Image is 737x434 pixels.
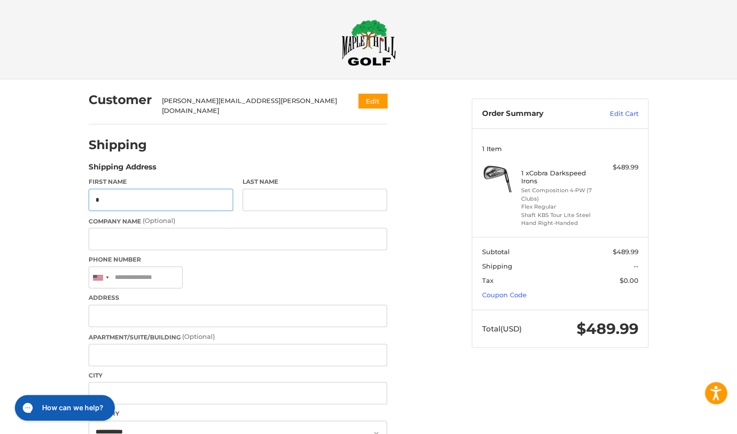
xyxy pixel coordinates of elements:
h2: Customer [89,92,152,108]
label: Last Name [243,177,387,186]
small: (Optional) [182,332,215,340]
button: Edit [358,94,387,108]
iframe: Google Customer Reviews [655,407,737,434]
h2: Shipping [89,137,147,153]
li: Set Composition 4-PW (7 Clubs) [521,186,597,203]
span: $489.99 [613,248,639,256]
legend: Shipping Address [89,162,156,177]
label: Apartment/Suite/Building [89,332,387,342]
h4: 1 x Cobra Darkspeed Irons [521,169,597,185]
span: Subtotal [482,248,510,256]
a: Edit Cart [589,109,639,119]
span: Shipping [482,262,512,270]
label: Address [89,293,387,302]
label: City [89,371,387,380]
div: $489.99 [599,163,639,172]
label: Company Name [89,216,387,226]
label: Phone Number [89,255,387,264]
span: -- [634,262,639,270]
div: [PERSON_NAME][EMAIL_ADDRESS][PERSON_NAME][DOMAIN_NAME] [162,96,340,115]
label: Country [89,409,387,418]
small: (Optional) [143,217,175,224]
span: Tax [482,276,493,284]
a: Coupon Code [482,291,527,299]
li: Hand Right-Handed [521,219,597,227]
label: First Name [89,177,233,186]
li: Shaft KBS Tour Lite Steel [521,211,597,219]
img: Maple Hill Golf [342,19,396,66]
h3: 1 Item [482,145,639,153]
h3: Order Summary [482,109,589,119]
span: Total (USD) [482,324,522,333]
li: Flex Regular [521,203,597,211]
iframe: Gorgias live chat messenger [10,391,118,424]
span: $489.99 [577,320,639,338]
span: $0.00 [620,276,639,284]
div: United States: +1 [89,267,112,288]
